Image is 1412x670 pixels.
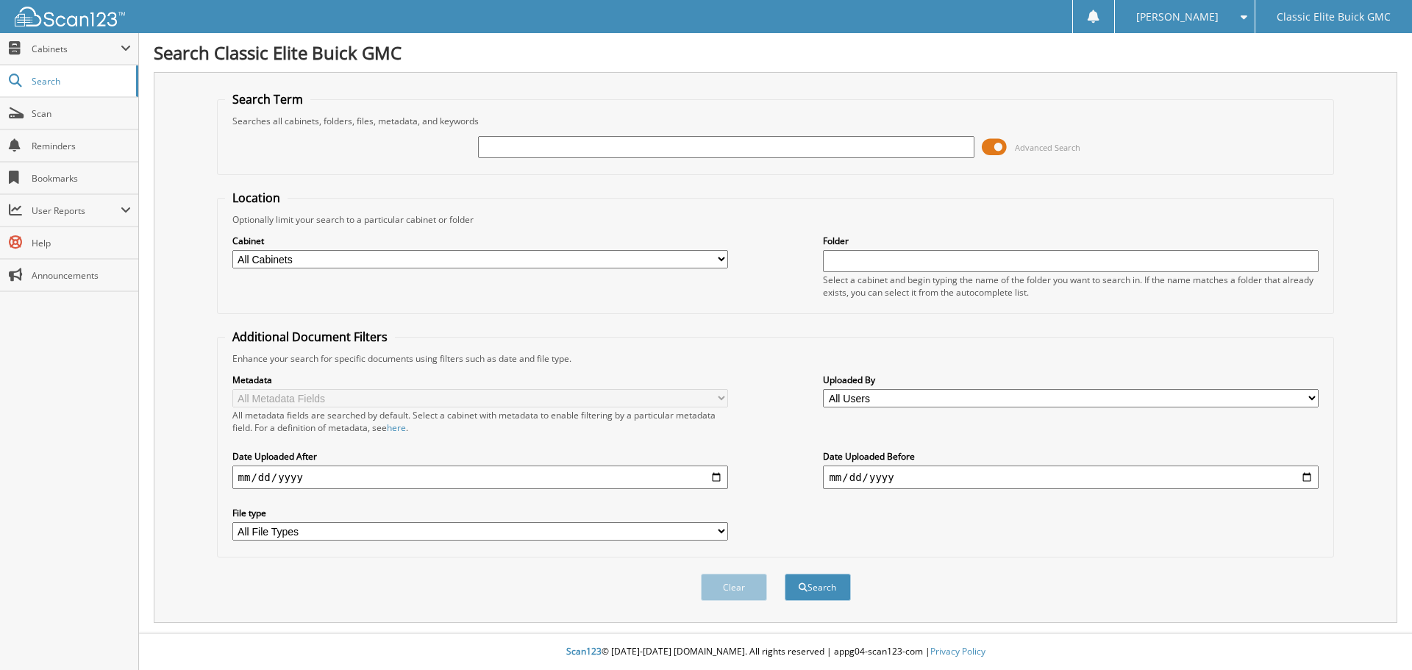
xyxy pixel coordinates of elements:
label: File type [232,507,728,519]
span: Advanced Search [1015,142,1080,153]
span: Cabinets [32,43,121,55]
label: Date Uploaded Before [823,450,1319,463]
div: © [DATE]-[DATE] [DOMAIN_NAME]. All rights reserved | appg04-scan123-com | [139,634,1412,670]
button: Clear [701,574,767,601]
div: Optionally limit your search to a particular cabinet or folder [225,213,1327,226]
input: start [232,466,728,489]
label: Date Uploaded After [232,450,728,463]
label: Uploaded By [823,374,1319,386]
span: [PERSON_NAME] [1136,13,1219,21]
span: Announcements [32,269,131,282]
div: Searches all cabinets, folders, files, metadata, and keywords [225,115,1327,127]
span: Search [32,75,129,88]
label: Folder [823,235,1319,247]
a: Privacy Policy [930,645,985,657]
span: Scan123 [566,645,602,657]
div: Enhance your search for specific documents using filters such as date and file type. [225,352,1327,365]
img: scan123-logo-white.svg [15,7,125,26]
span: Bookmarks [32,172,131,185]
legend: Location [225,190,288,206]
span: Classic Elite Buick GMC [1277,13,1391,21]
span: Reminders [32,140,131,152]
input: end [823,466,1319,489]
a: here [387,421,406,434]
div: Select a cabinet and begin typing the name of the folder you want to search in. If the name match... [823,274,1319,299]
span: Scan [32,107,131,120]
h1: Search Classic Elite Buick GMC [154,40,1397,65]
label: Metadata [232,374,728,386]
label: Cabinet [232,235,728,247]
div: All metadata fields are searched by default. Select a cabinet with metadata to enable filtering b... [232,409,728,434]
button: Search [785,574,851,601]
span: User Reports [32,204,121,217]
legend: Search Term [225,91,310,107]
legend: Additional Document Filters [225,329,395,345]
span: Help [32,237,131,249]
